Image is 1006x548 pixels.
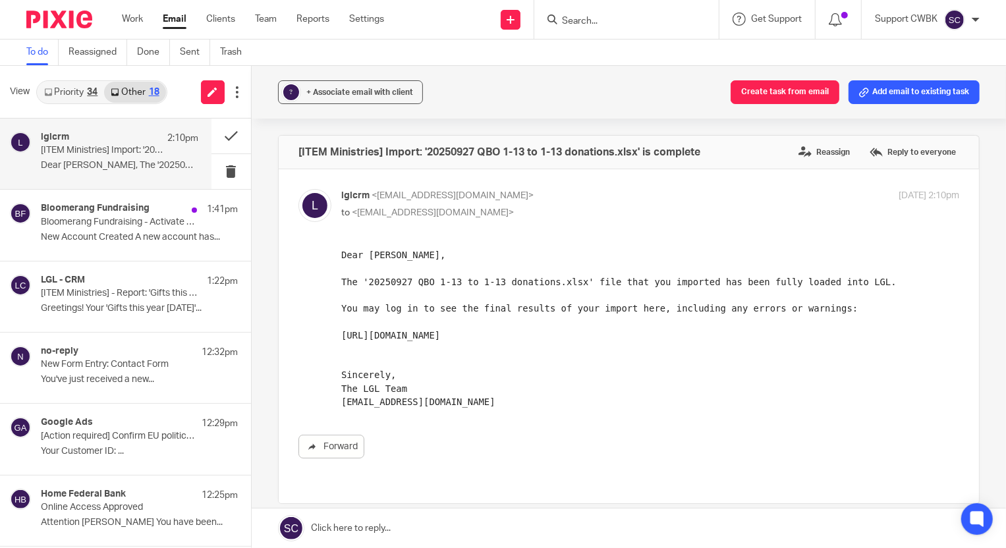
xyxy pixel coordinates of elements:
[10,489,31,510] img: svg%3E
[41,203,150,214] h4: Bloomerang Fundraising
[41,431,198,442] p: [Action required] Confirm EU political ads
[41,303,238,314] p: Greetings! Your 'Gifts this year [DATE]'...
[207,203,238,216] p: 1:41pm
[298,435,364,458] a: Forward
[10,203,31,224] img: svg%3E
[26,40,59,65] a: To do
[41,359,198,370] p: New Form Entry: Contact Form
[41,217,198,228] p: Bloomerang Fundraising - Activate User Account for [PERSON_NAME] Community School, Inc
[41,517,238,528] p: Attention [PERSON_NAME] You have been...
[372,191,534,200] span: <[EMAIL_ADDRESS][DOMAIN_NAME]>
[167,132,198,145] p: 2:10pm
[875,13,937,26] p: Support CWBK
[41,502,198,513] p: Online Access Approved
[202,346,238,359] p: 12:32pm
[255,13,277,26] a: Team
[26,11,92,28] img: Pixie
[69,40,127,65] a: Reassigned
[41,160,198,171] p: Dear [PERSON_NAME], The '20250927 QBO 1-13 to 1-13...
[41,489,126,500] h4: Home Federal Bank
[41,145,167,156] p: [ITEM Ministries] Import: '20250927 QBO 1-13 to 1-13 donations.xlsx' is complete
[944,9,965,30] img: svg%3E
[137,40,170,65] a: Done
[296,13,329,26] a: Reports
[10,275,31,296] img: svg%3E
[206,13,235,26] a: Clients
[41,275,85,286] h4: LGL - CRM
[202,417,238,430] p: 12:29pm
[561,16,679,28] input: Search
[278,80,423,104] button: ? + Associate email with client
[220,40,252,65] a: Trash
[866,142,959,162] label: Reply to everyone
[180,40,210,65] a: Sent
[122,13,143,26] a: Work
[349,13,384,26] a: Settings
[41,288,198,299] p: [ITEM Ministries] - Report: 'Gifts this year [DATE]' is complete.
[41,417,93,428] h4: Google Ads
[341,191,370,200] span: lglcrm
[10,417,31,438] img: svg%3E
[298,146,700,159] h4: [ITEM Ministries] Import: '20250927 QBO 1-13 to 1-13 donations.xlsx' is complete
[899,189,959,203] p: [DATE] 2:10pm
[751,14,802,24] span: Get Support
[298,189,331,222] img: svg%3E
[41,446,238,457] p: Your Customer ID: ...
[87,88,98,97] div: 34
[341,208,350,217] span: to
[149,88,159,97] div: 18
[306,88,413,96] span: + Associate email with client
[731,80,839,104] button: Create task from email
[795,142,853,162] label: Reassign
[38,82,104,103] a: Priority34
[849,80,980,104] button: Add email to existing task
[10,132,31,153] img: svg%3E
[104,82,165,103] a: Other18
[163,13,186,26] a: Email
[283,84,299,100] div: ?
[41,374,238,385] p: You've just received a new...
[10,85,30,99] span: View
[207,275,238,288] p: 1:22pm
[10,346,31,367] img: svg%3E
[202,489,238,502] p: 12:25pm
[41,232,238,243] p: New Account Created A new account has...
[41,346,78,357] h4: no-reply
[352,208,514,217] span: <[EMAIL_ADDRESS][DOMAIN_NAME]>
[41,132,69,143] h4: lglcrm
